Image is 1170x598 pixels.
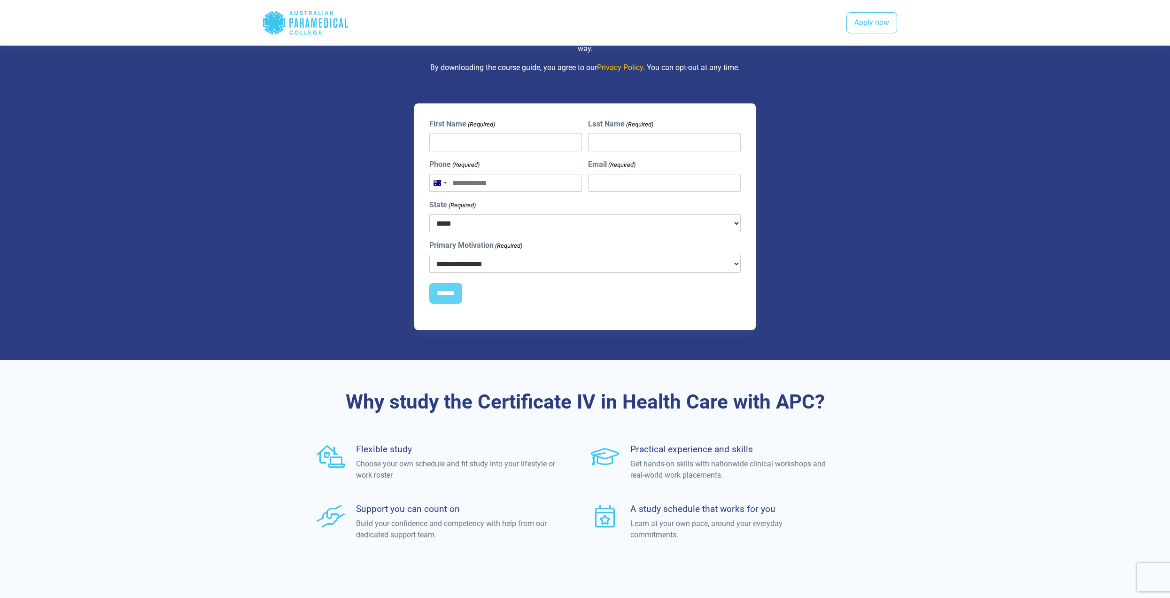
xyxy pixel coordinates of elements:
[429,159,480,170] label: Phone
[630,504,831,514] h4: A study schedule that works for you
[846,12,897,34] a: Apply now
[429,118,495,130] label: First Name
[626,120,654,129] span: (Required)
[310,62,860,73] p: By downloading the course guide, you agree to our . You can opt-out at any time.
[356,518,557,541] p: Build your confidence and competency with help from our dedicated support team.
[608,160,636,170] span: (Required)
[429,199,476,211] label: State
[597,63,643,72] a: Privacy Policy
[310,390,860,414] h3: Why study the Certificate IV in Health Care with APC?
[588,159,635,170] label: Email
[356,458,557,481] p: Choose your own schedule and fit study into your lifestyle or work roster
[494,241,522,251] span: (Required)
[262,8,349,38] div: Australian Paramedical College
[588,118,653,130] label: Last Name
[467,120,495,129] span: (Required)
[630,444,831,455] h4: Practical experience and skills
[630,518,831,541] p: Learn at your own pace, around your everyday commitments.
[356,504,557,514] h4: Support you can count on
[451,160,480,170] span: (Required)
[356,444,557,455] h4: Flexible study
[630,458,831,481] p: Get hands-on skills with nationwide clinical workshops and real-world work placements.
[448,201,476,210] span: (Required)
[429,240,522,251] label: Primary Motivation
[430,174,449,191] button: Selected country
